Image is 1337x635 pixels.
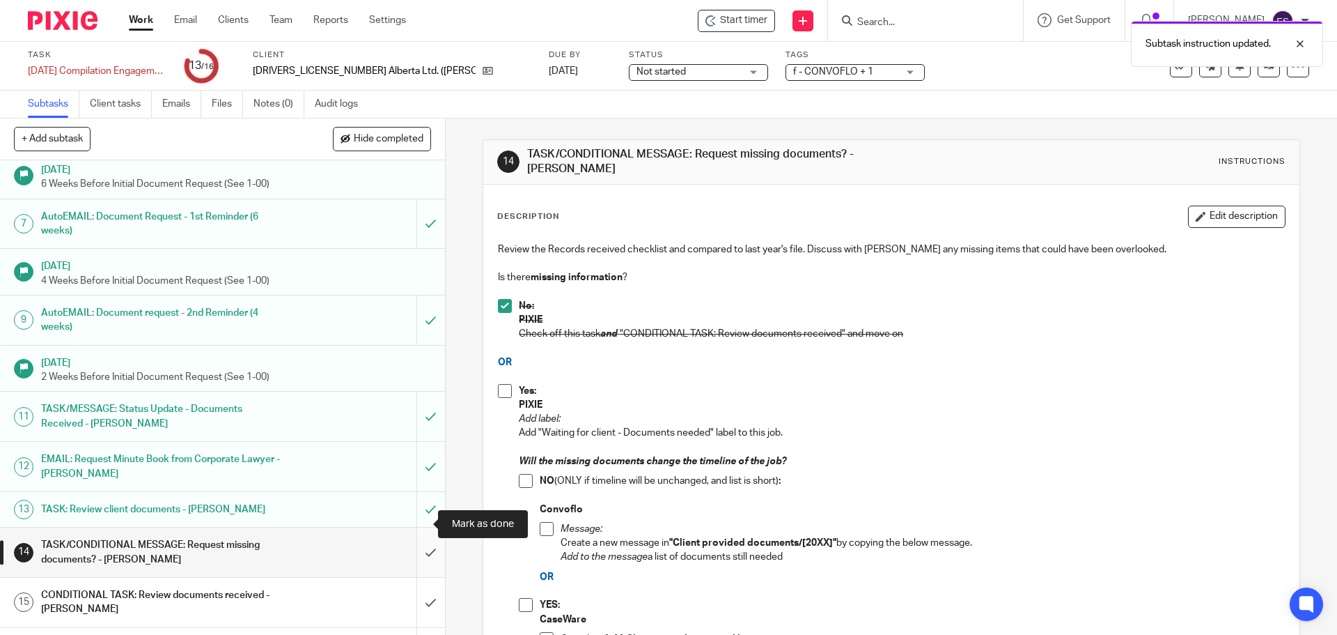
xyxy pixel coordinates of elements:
label: Task [28,49,167,61]
strong: : [779,476,781,486]
p: 6 Weeks Before Initial Document Request (See 1-00) [41,177,431,191]
h1: [DATE] [41,160,431,177]
p: (ONLY if timeline will be unchanged, and list is short) [540,474,1284,488]
div: 2025-08-31 Compilation Engagement Acceptance - CONVOFLO [28,64,167,78]
a: Settings [369,13,406,27]
div: Instructions [1219,156,1285,167]
label: Status [629,49,768,61]
h1: [DATE] [41,353,431,370]
div: 14 [497,151,519,173]
h1: TASK/CONDITIONAL MESSAGE: Request missing documents? - [PERSON_NAME] [527,147,921,177]
div: [DATE] Compilation Engagement Acceptance - CONVOFLO [28,64,167,78]
span: f - CONVOFLO + 1 [793,67,873,77]
strong: CaseWare [540,615,586,625]
span: Hide completed [354,134,423,145]
a: Client tasks [90,91,152,118]
small: /16 [201,63,214,70]
button: + Add subtask [14,127,91,151]
div: 7 [14,214,33,234]
img: Pixie [28,11,97,30]
button: Edit description [1188,206,1285,228]
p: Description [497,211,559,222]
strong: PIXIE [519,400,542,410]
em: Add to the message [561,552,648,562]
p: 2 Weeks Before Initial Document Request (See 1-00) [41,370,431,384]
h1: AutoEMAIL: Document Request - 1st Reminder (6 weeks) [41,206,282,242]
h1: TASK/CONDITIONAL MESSAGE: Request missing documents? - [PERSON_NAME] [41,535,282,570]
strong: YES: [540,600,560,610]
div: 12 [14,457,33,477]
strong: NO [540,476,554,486]
a: Email [174,13,197,27]
div: 1921110 Alberta Ltd. (Connell) - 2025-08-31 Compilation Engagement Acceptance - CONVOFLO [698,10,775,32]
p: Add "Waiting for client - Documents needed" label to this job. [519,426,1284,440]
em: Add label: [519,414,561,424]
button: Hide completed [333,127,431,151]
strong: No: [519,301,534,311]
em: and [600,329,618,339]
label: Due by [549,49,611,61]
h1: CONDITIONAL TASK: Review documents received - [PERSON_NAME] [41,585,282,620]
strong: missing information [531,273,623,282]
p: Check off this task "CONDITIONAL TASK: Review documents received" and move on [519,327,1284,341]
strong: "Client provided documents/[20XX]" [669,538,836,548]
p: Subtask instruction updated. [1146,37,1271,51]
h1: AutoEMAIL: Document request - 2nd Reminder (4 weeks) [41,303,282,338]
p: Create a new message in by copying the below message. [561,536,1284,550]
p: [DRIVERS_LICENSE_NUMBER] Alberta Ltd. ([PERSON_NAME]) [253,64,476,78]
div: 11 [14,407,33,427]
a: Team [269,13,292,27]
a: Work [129,13,153,27]
h1: TASK/MESSAGE: Status Update - Documents Received - [PERSON_NAME] [41,399,282,434]
p: 4 Weeks Before Initial Document Request (See 1-00) [41,274,431,288]
em: Message: [561,524,602,534]
span: OR [498,358,512,367]
img: svg%3E [1272,10,1294,32]
div: 15 [14,592,33,612]
h1: TASK: Review client documents - [PERSON_NAME] [41,499,282,520]
a: Files [212,91,243,118]
div: 14 [14,543,33,563]
a: Notes (0) [253,91,304,118]
span: Not started [636,67,686,77]
strong: Yes: [519,386,536,396]
span: OR [540,572,554,582]
p: Review the Records received checklist and compared to last year's file. Discuss with [PERSON_NAME... [498,243,1284,257]
strong: PIXIE [519,315,542,325]
strong: Convoflo [540,505,583,514]
a: Audit logs [315,91,368,118]
a: Emails [162,91,201,118]
a: Clients [218,13,249,27]
h1: EMAIL: Request Minute Book from Corporate Lawyer - [PERSON_NAME] [41,449,282,484]
span: [DATE] [549,66,578,76]
a: Subtasks [28,91,79,118]
p: Is there ? [498,270,1284,284]
a: Reports [313,13,348,27]
label: Client [253,49,531,61]
p: a list of documents still needed [561,550,1284,564]
h1: [DATE] [41,256,431,273]
div: 13 [189,58,214,74]
em: Will the missing documents change the timeline of the job? [519,457,786,466]
div: 9 [14,310,33,330]
div: 13 [14,500,33,519]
